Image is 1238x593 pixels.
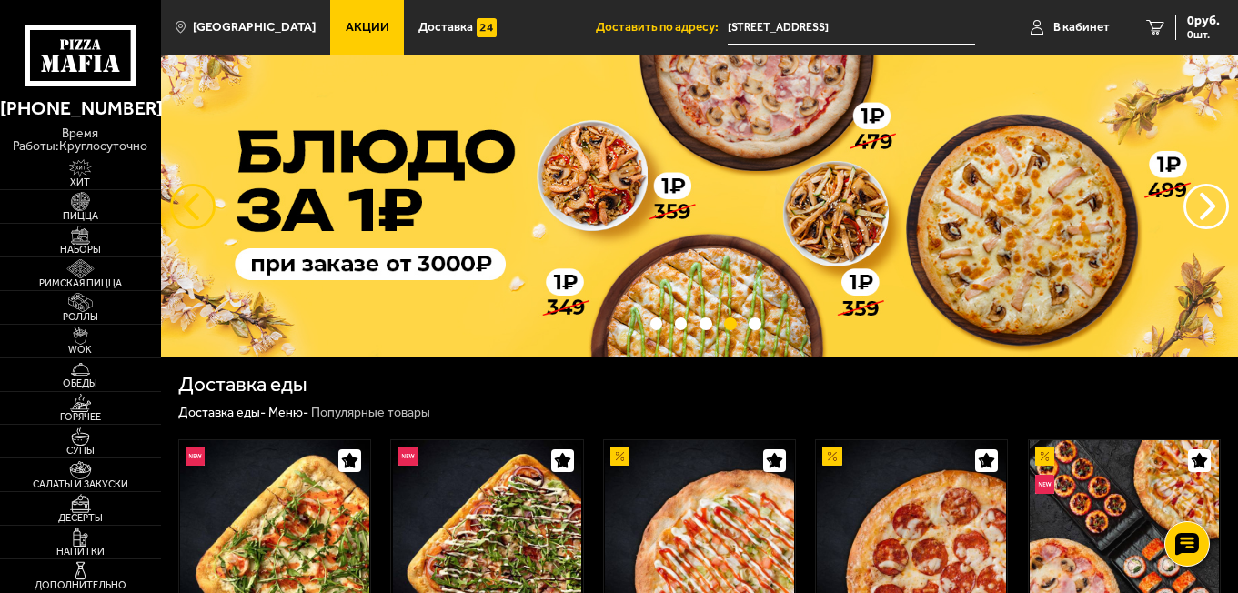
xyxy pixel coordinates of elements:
button: точки переключения [675,317,688,330]
a: Меню- [268,405,308,420]
div: Популярные товары [311,405,430,421]
h1: Доставка еды [178,375,307,396]
span: 0 руб. [1187,15,1220,27]
img: Новинка [398,447,418,466]
img: 15daf4d41897b9f0e9f617042186c801.svg [477,18,496,37]
span: 0 шт. [1187,29,1220,40]
img: Акционный [822,447,841,466]
img: Акционный [610,447,629,466]
button: следующий [170,184,216,229]
button: предыдущий [1183,184,1229,229]
span: [GEOGRAPHIC_DATA] [193,21,316,34]
button: точки переключения [724,317,737,330]
img: Новинка [1035,475,1054,494]
button: точки переключения [700,317,712,330]
span: В кабинет [1053,21,1110,34]
span: Доставка [418,21,473,34]
a: Доставка еды- [178,405,266,420]
span: Доставить по адресу: [596,21,728,34]
span: Акции [346,21,389,34]
img: Акционный [1035,447,1054,466]
button: точки переключения [749,317,761,330]
button: точки переключения [650,317,663,330]
img: Новинка [186,447,205,466]
input: Ваш адрес доставки [728,11,975,45]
